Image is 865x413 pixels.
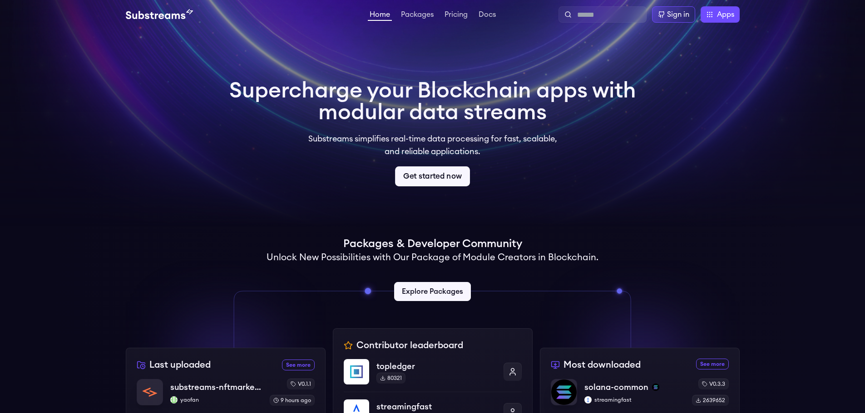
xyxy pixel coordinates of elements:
h1: Packages & Developer Community [343,237,522,251]
img: solana-common [551,379,577,405]
a: Docs [477,11,498,20]
a: See more most downloaded packages [696,359,729,369]
div: v0.1.1 [287,379,315,389]
div: v0.3.3 [698,379,729,389]
a: solana-commonsolana-commonsolanastreamingfaststreamingfastv0.3.32639652 [551,379,729,413]
a: Home [368,11,392,21]
p: substreams-nftmarketplace [170,381,262,394]
p: Substreams simplifies real-time data processing for fast, scalable, and reliable applications. [302,132,563,158]
a: Get started now [395,166,470,186]
a: Packages [399,11,435,20]
a: Sign in [652,6,695,23]
img: Substream's logo [126,9,193,20]
h2: Unlock New Possibilities with Our Package of Module Creators in Blockchain. [267,251,598,264]
div: 80321 [376,373,405,384]
span: Apps [717,9,734,20]
a: topledgertopledger80321 [344,359,522,392]
p: streamingfast [376,400,496,413]
p: yaofan [170,396,262,403]
h1: Supercharge your Blockchain apps with modular data streams [229,80,636,123]
a: See more recently uploaded packages [282,360,315,370]
p: solana-common [584,381,648,394]
a: Pricing [443,11,470,20]
p: topledger [376,360,496,373]
div: 2639652 [692,395,729,406]
a: substreams-nftmarketplacesubstreams-nftmarketplaceyaofanyaofanv0.1.19 hours ago [137,379,315,413]
img: topledger [344,359,369,384]
div: Sign in [667,9,689,20]
img: streamingfast [584,396,592,403]
a: Explore Packages [394,282,471,301]
div: 9 hours ago [270,395,315,406]
img: solana [652,384,659,391]
img: yaofan [170,396,178,403]
p: streamingfast [584,396,685,403]
img: substreams-nftmarketplace [137,379,163,405]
